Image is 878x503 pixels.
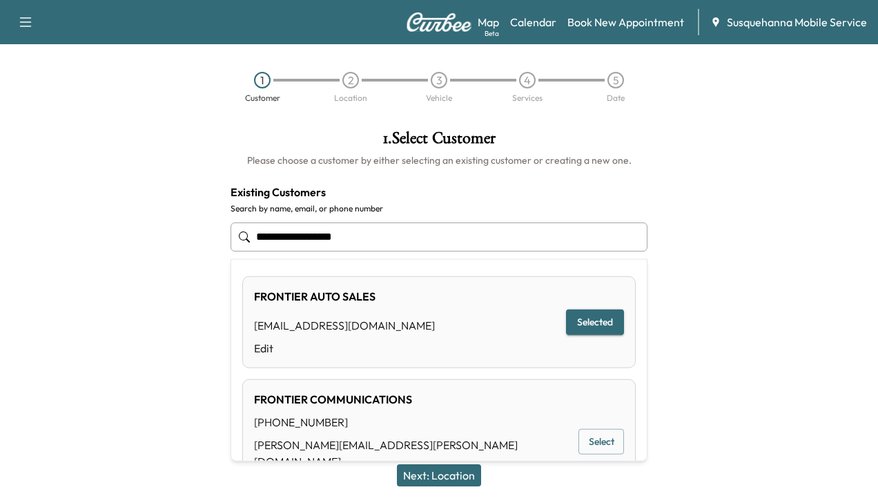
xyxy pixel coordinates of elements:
a: MapBeta [478,14,499,30]
h1: 1 . Select Customer [231,130,647,153]
div: Date [607,94,625,102]
div: Customer [245,94,280,102]
div: Vehicle [426,94,452,102]
div: FRONTIER AUTO SALES [254,288,435,305]
div: 5 [607,72,624,88]
div: Services [512,94,543,102]
div: [PHONE_NUMBER] [254,414,572,430]
div: 2 [342,72,359,88]
div: 1 [254,72,271,88]
label: Search by name, email, or phone number [231,203,647,214]
div: [EMAIL_ADDRESS][DOMAIN_NAME] [254,317,435,334]
img: Curbee Logo [406,12,472,32]
a: Edit [254,340,435,357]
span: Susquehanna Mobile Service [727,14,867,30]
div: Beta [485,28,499,39]
button: Selected [566,310,624,335]
div: 4 [519,72,536,88]
div: FRONTIER COMMUNICATIONS [254,391,572,408]
h6: Please choose a customer by either selecting an existing customer or creating a new one. [231,153,647,167]
div: [PERSON_NAME][EMAIL_ADDRESS][PERSON_NAME][DOMAIN_NAME] [254,437,572,470]
h4: Existing Customers [231,184,647,200]
a: Book New Appointment [567,14,684,30]
div: 3 [431,72,447,88]
button: Next: Location [397,464,481,486]
a: Calendar [510,14,556,30]
div: Location [334,94,367,102]
button: Select [578,429,624,455]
